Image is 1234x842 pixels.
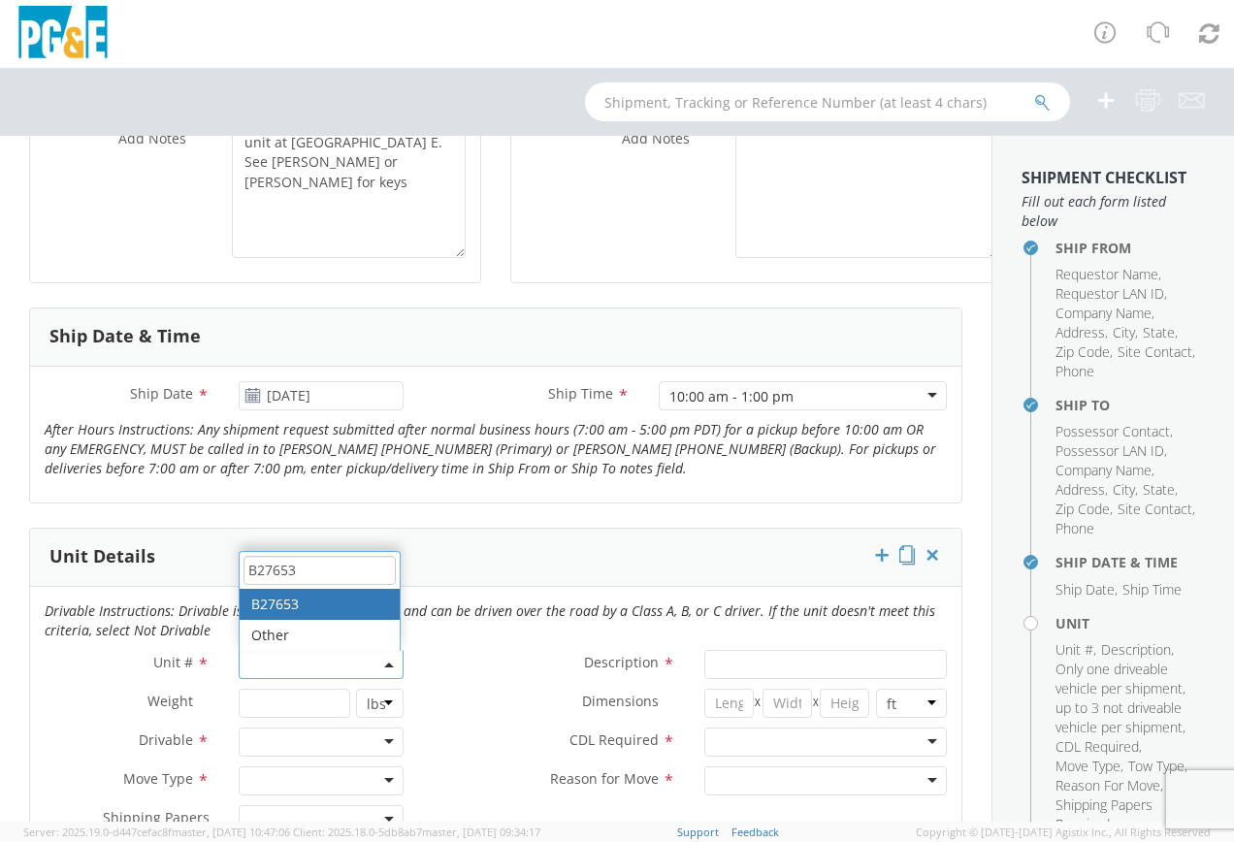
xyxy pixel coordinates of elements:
span: CDL Required [569,730,659,749]
span: Ship Date [1055,580,1115,599]
i: Drivable Instructions: Drivable is a unit that is roadworthy and can be driven over the road by a... [45,601,935,639]
li: , [1143,480,1178,500]
span: master, [DATE] 10:47:06 [172,825,290,839]
li: , [1101,640,1174,660]
span: Unit # [153,653,193,671]
span: Site Contact [1118,342,1192,361]
li: , [1055,323,1108,342]
li: , [1143,323,1178,342]
span: Drivable [139,730,193,749]
h4: Ship Date & Time [1055,555,1205,569]
span: Description [584,653,659,671]
li: , [1113,323,1138,342]
span: Copyright © [DATE]-[DATE] Agistix Inc., All Rights Reserved [916,825,1211,840]
span: Tow Type [1128,757,1185,775]
span: X [812,689,821,718]
li: , [1055,284,1167,304]
span: Move Type [1055,757,1120,775]
li: , [1055,640,1096,660]
span: Ship Time [548,384,613,403]
span: Weight [147,692,193,710]
span: Address [1055,323,1105,341]
h3: Ship Date & Time [49,327,201,346]
li: , [1055,580,1118,599]
input: Shipment, Tracking or Reference Number (at least 4 chars) [585,82,1070,121]
span: Zip Code [1055,500,1110,518]
span: CDL Required [1055,737,1139,756]
span: Add Notes [118,129,186,147]
li: , [1055,441,1167,461]
li: , [1055,757,1123,776]
span: Possessor LAN ID [1055,441,1164,460]
span: X [754,689,763,718]
span: Unit # [1055,640,1093,659]
li: , [1055,795,1200,834]
span: Address [1055,480,1105,499]
li: , [1055,776,1163,795]
span: Zip Code [1055,342,1110,361]
span: Reason for Move [550,769,659,788]
li: , [1055,304,1154,323]
span: Dimensions [582,692,659,710]
input: Height [820,689,869,718]
img: pge-logo-06675f144f4cfa6a6814.png [15,6,112,63]
li: , [1113,480,1138,500]
h4: Ship From [1055,241,1205,255]
span: Ship Time [1122,580,1182,599]
i: After Hours Instructions: Any shipment request submitted after normal business hours (7:00 am - 5... [45,420,936,477]
li: , [1055,461,1154,480]
span: Only one driveable vehicle per shipment, up to 3 not driveable vehicle per shipment [1055,660,1185,736]
span: Phone [1055,519,1094,537]
span: State [1143,480,1175,499]
span: Add Notes [622,129,690,147]
input: Width [763,689,812,718]
h3: Unit Details [49,547,155,567]
li: , [1055,265,1161,284]
li: , [1055,737,1142,757]
span: Reason For Move [1055,776,1160,794]
span: Ship Date [130,384,193,403]
a: Support [677,825,719,839]
li: , [1055,422,1173,441]
span: City [1113,480,1135,499]
span: Move Type [123,769,193,788]
span: Requestor Name [1055,265,1158,283]
li: , [1055,660,1200,737]
div: 10:00 am - 1:00 pm [669,387,794,406]
span: City [1113,323,1135,341]
h4: Unit [1055,616,1205,631]
span: Server: 2025.19.0-d447cefac8f [23,825,290,839]
a: Feedback [731,825,779,839]
li: , [1118,500,1195,519]
span: Fill out each form listed below [1022,192,1205,231]
li: , [1055,500,1113,519]
li: Other [240,620,400,651]
span: Description [1101,640,1171,659]
span: Client: 2025.18.0-5db8ab7 [293,825,540,839]
span: Requestor LAN ID [1055,284,1164,303]
li: , [1055,480,1108,500]
li: B27653 [240,589,400,620]
span: Company Name [1055,461,1152,479]
span: State [1143,323,1175,341]
span: Possessor Contact [1055,422,1170,440]
span: Shipping Papers Required [1055,795,1153,833]
li: , [1118,342,1195,362]
strong: Shipment Checklist [1022,167,1186,188]
input: Length [704,689,754,718]
li: , [1128,757,1187,776]
span: Company Name [1055,304,1152,322]
span: Site Contact [1118,500,1192,518]
span: master, [DATE] 09:34:17 [422,825,540,839]
h4: Ship To [1055,398,1205,412]
li: , [1055,342,1113,362]
span: Phone [1055,362,1094,380]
